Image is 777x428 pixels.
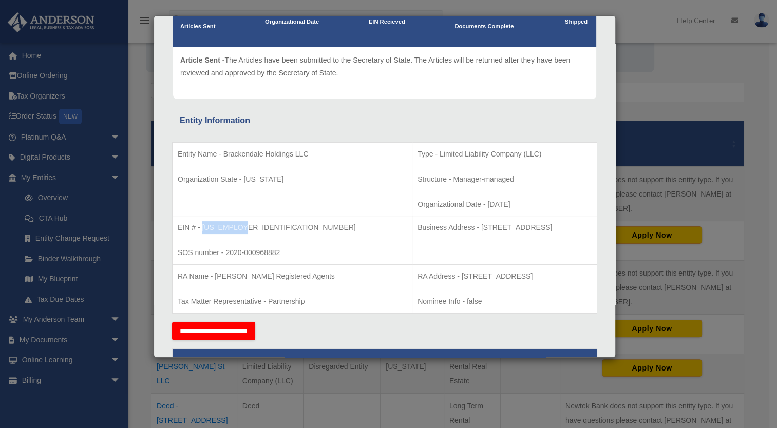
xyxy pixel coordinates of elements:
p: The Articles have been submitted to the Secretary of State. The Articles will be returned after t... [180,54,589,79]
p: Type - Limited Liability Company (LLC) [418,148,592,161]
p: Organizational Date - [DATE] [418,198,592,211]
p: Documents Complete [454,22,514,32]
p: RA Address - [STREET_ADDRESS] [418,270,592,283]
p: Organizational Date [265,17,319,27]
p: Business Address - [STREET_ADDRESS] [418,221,592,234]
p: SOS number - 2020-000968882 [178,246,407,259]
p: EIN Recieved [369,17,405,27]
p: Entity Name - Brackendale Holdings LLC [178,148,407,161]
span: Article Sent - [180,56,224,64]
p: Nominee Info - false [418,295,592,308]
p: EIN # - [US_EMPLOYER_IDENTIFICATION_NUMBER] [178,221,407,234]
p: Articles Sent [180,22,215,32]
div: Entity Information [180,113,590,128]
p: RA Name - [PERSON_NAME] Registered Agents [178,270,407,283]
th: Tax Information [173,349,597,374]
p: Tax Matter Representative - Partnership [178,295,407,308]
p: Shipped [563,17,589,27]
p: Organization State - [US_STATE] [178,173,407,186]
p: Structure - Manager-managed [418,173,592,186]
